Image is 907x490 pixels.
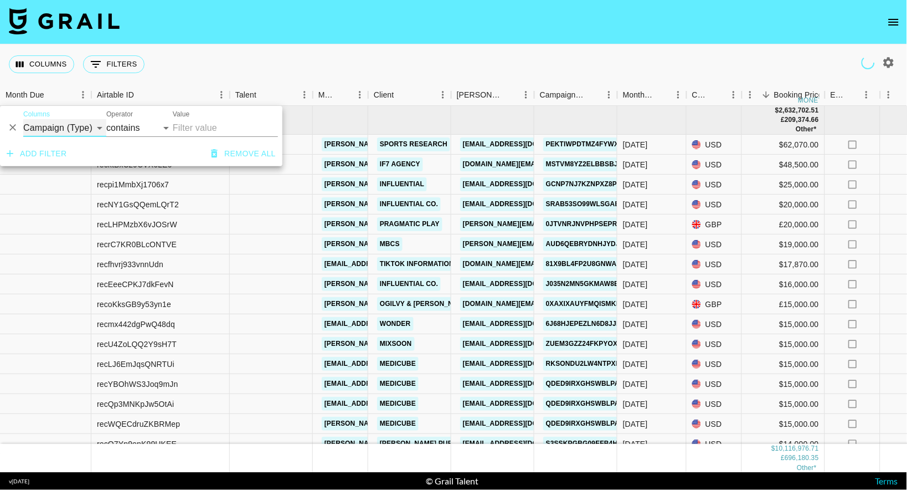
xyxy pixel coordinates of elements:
a: [PERSON_NAME][EMAIL_ADDRESS][DOMAIN_NAME] [322,417,502,431]
div: recLJ6EmJqsQNRTUi [97,359,174,370]
button: Menu [352,86,368,103]
div: Talent [230,84,313,106]
a: S3sSkPgbG09EFB4HfwQV [543,437,641,451]
div: $20,000.00 [742,195,825,215]
div: Month Due [6,84,44,106]
div: recQp3MNKpJw5OtAi [97,399,174,410]
div: USD [687,234,742,254]
a: [EMAIL_ADDRESS][DOMAIN_NAME] [322,357,446,371]
a: Medicube [377,417,419,431]
div: USD [687,135,742,155]
a: [EMAIL_ADDRESS][DOMAIN_NAME] [460,337,584,351]
div: Manager [313,84,368,106]
div: © Grail Talent [426,476,479,487]
a: [DOMAIN_NAME][EMAIL_ADDRESS][DOMAIN_NAME] [460,297,640,311]
button: Sort [502,87,518,103]
a: mixsoon [377,337,415,351]
a: GCNp7nJ7KzNpxz8PuChd [543,177,640,191]
div: May '25 [623,179,648,190]
div: 209,374.66 [785,115,819,125]
a: [PERSON_NAME][EMAIL_ADDRESS][DOMAIN_NAME] [322,157,502,171]
div: recmx442dgPwQ48dq [97,319,175,330]
button: Show filters [83,55,145,73]
button: Sort [394,87,410,103]
div: USD [687,175,742,195]
a: [EMAIL_ADDRESS][DOMAIN_NAME] [460,177,584,191]
button: Sort [134,87,150,103]
a: [PERSON_NAME][EMAIL_ADDRESS][PERSON_NAME][DOMAIN_NAME] [460,217,698,231]
div: recoKksGB9y53yn1e [97,299,171,310]
a: [PERSON_NAME][EMAIL_ADDRESS][DOMAIN_NAME] [322,237,502,251]
img: Grail Talent [9,8,120,34]
a: [EMAIL_ADDRESS][DOMAIN_NAME] [322,397,446,411]
div: Manager [318,84,336,106]
span: € 27,443.55, CA$ 62,719.46, AU$ 20,700.00 [797,464,817,472]
div: Month Due [623,84,655,106]
a: [PERSON_NAME][EMAIL_ADDRESS][DOMAIN_NAME] [322,437,502,451]
button: Menu [296,86,313,103]
a: QDED9IrXGhSWBLPadFuY [543,397,641,411]
a: [EMAIL_ADDRESS][DOMAIN_NAME] [322,317,446,331]
div: Booker [451,84,534,106]
div: v [DATE] [9,478,29,485]
a: Aud6qeBryDnhJYdjZnCW [543,237,643,251]
a: Sports Research [377,137,450,151]
div: recfhvrj933vnnUdn [97,259,163,270]
a: pEKTiWpdtmz4FywxzsIf [543,137,636,151]
label: Columns [23,110,50,119]
div: May '25 [623,259,648,270]
a: Medicube [377,377,419,391]
div: USD [687,254,742,274]
div: $15,000.00 [742,374,825,394]
a: J035n2Mn5gKmaW8Ep1x6 [543,277,638,291]
a: [EMAIL_ADDRESS][DOMAIN_NAME] [460,417,584,431]
a: [EMAIL_ADDRESS][DOMAIN_NAME] [460,377,584,391]
a: [EMAIL_ADDRESS][DOMAIN_NAME] [322,257,446,271]
div: recQ7Yn9enK99UKEE [97,438,177,450]
div: May '25 [623,239,648,250]
a: [PERSON_NAME][EMAIL_ADDRESS][DOMAIN_NAME] [322,217,502,231]
a: [DOMAIN_NAME][EMAIL_ADDRESS][DOMAIN_NAME] [460,157,640,171]
a: [EMAIL_ADDRESS][DOMAIN_NAME] [322,377,446,391]
a: [PERSON_NAME][EMAIL_ADDRESS][DOMAIN_NAME] [322,177,502,191]
div: USD [687,195,742,215]
div: USD [687,354,742,374]
div: Month Due [617,84,687,106]
a: 6j68hjePEzLn6D8JjNtV [543,317,633,331]
button: Sort [655,87,670,103]
div: May '25 [623,359,648,370]
div: May '25 [623,199,648,210]
div: £ [781,454,785,463]
label: Value [173,110,189,119]
div: recrC7KR0BLcONTVE [97,239,177,250]
button: Menu [670,86,687,103]
div: $15,000.00 [742,394,825,414]
div: $15,000.00 [742,414,825,434]
div: £20,000.00 [742,215,825,234]
button: Menu [75,86,91,103]
div: May '25 [623,418,648,430]
div: USD [687,334,742,354]
button: Menu [213,86,230,103]
div: recNY1GsQQemLQrT2 [97,199,179,210]
div: Campaign (Type) [540,84,585,106]
div: May '25 [623,339,648,350]
div: £15,000.00 [742,294,825,314]
div: 696,180.35 [785,454,819,463]
span: € 922.00 [796,125,817,133]
div: Currency [687,84,742,106]
div: Client [368,84,451,106]
div: GBP [687,294,742,314]
div: $48,500.00 [742,155,825,175]
div: Airtable ID [97,84,134,106]
div: May '25 [623,139,648,150]
div: USD [687,274,742,294]
a: 0jtvnrJNVPhPsEPRUvxf [543,217,638,231]
button: Delete [4,119,21,136]
a: [PERSON_NAME][EMAIL_ADDRESS][PERSON_NAME][DOMAIN_NAME] [460,237,698,251]
a: [PERSON_NAME][EMAIL_ADDRESS][DOMAIN_NAME] [322,137,502,151]
div: money [798,97,823,104]
a: Medicube [377,357,419,371]
div: recYBOhWS3Joq9mJn [97,379,178,390]
button: Menu [858,86,875,103]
